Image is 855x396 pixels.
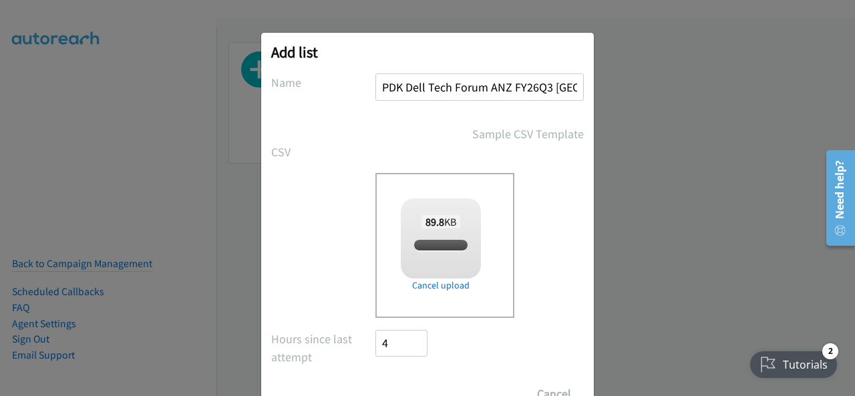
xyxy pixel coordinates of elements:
[271,330,375,366] label: Hours since last attempt
[416,239,466,252] span: split_2h.csv
[401,278,481,292] a: Cancel upload
[425,215,444,228] strong: 89.8
[271,43,584,61] h2: Add list
[472,125,584,143] a: Sample CSV Template
[271,143,375,161] label: CSV
[271,73,375,91] label: Name
[742,338,845,386] iframe: Checklist
[817,145,855,251] iframe: Resource Center
[421,215,461,228] span: KB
